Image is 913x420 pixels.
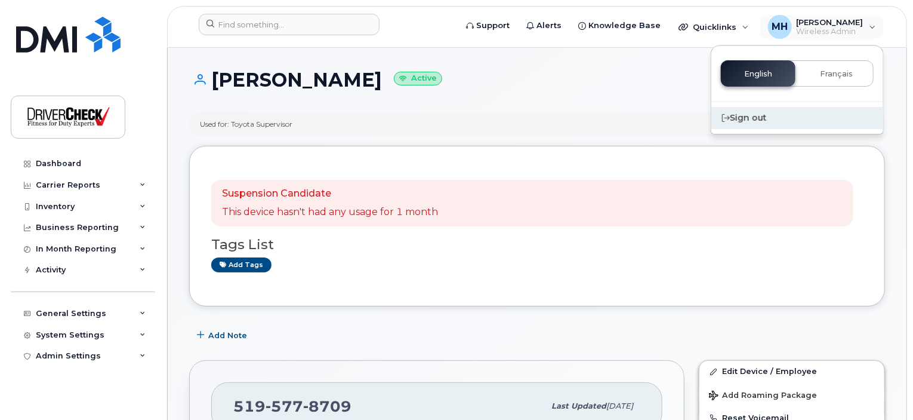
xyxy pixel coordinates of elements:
span: [DATE] [606,401,633,410]
span: 577 [266,397,303,415]
h1: [PERSON_NAME] [189,69,885,90]
h3: Tags List [211,237,863,252]
span: Last updated [551,401,606,410]
span: Add Note [208,330,247,341]
p: This device hasn't had any usage for 1 month [222,206,438,219]
button: Add Note [189,324,257,346]
p: Suspension Candidate [222,187,438,201]
span: 8709 [303,397,351,415]
a: Add tags [211,257,272,272]
small: Active [394,72,442,85]
span: Add Roaming Package [709,391,817,402]
span: Français [820,69,853,79]
span: 519 [233,397,351,415]
button: Add Roaming Package [699,382,884,407]
div: Used for: Toyota Supervisor [200,119,292,129]
div: Sign out [711,107,883,129]
a: Edit Device / Employee [699,361,884,382]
